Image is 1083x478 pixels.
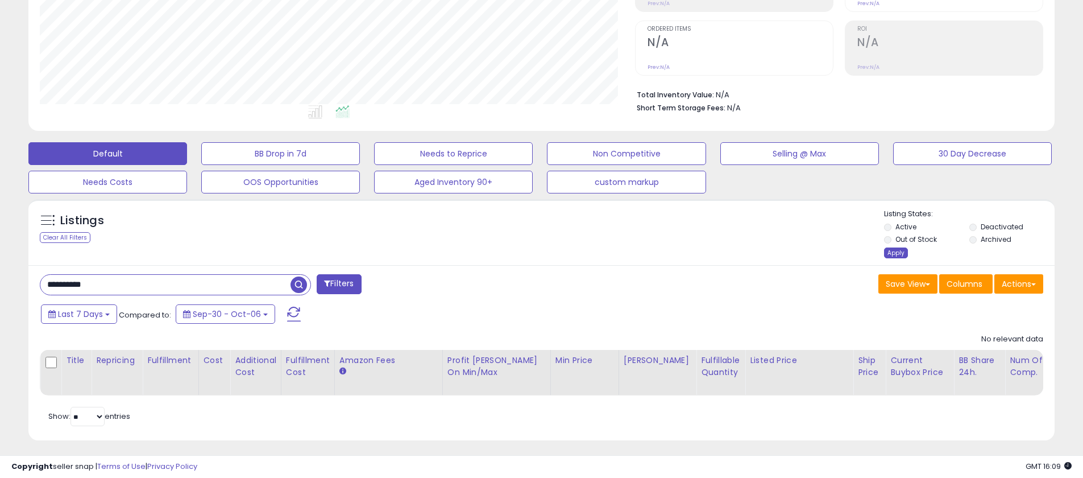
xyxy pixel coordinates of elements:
span: N/A [727,102,741,113]
button: Selling @ Max [720,142,879,165]
span: Show: entries [48,411,130,422]
h2: N/A [857,36,1043,51]
button: Non Competitive [547,142,706,165]
b: Total Inventory Value: [637,90,714,100]
div: BB Share 24h. [958,355,1000,378]
button: custom markup [547,171,706,193]
b: Short Term Storage Fees: [637,103,725,113]
h5: Listings [60,213,104,229]
div: [PERSON_NAME] [624,355,691,366]
a: Terms of Use [97,461,146,472]
span: 2025-10-14 16:09 GMT [1026,461,1072,472]
li: N/A [637,87,1035,101]
label: Archived [981,234,1011,244]
small: Prev: N/A [648,64,670,71]
div: Title [66,355,86,366]
th: The percentage added to the cost of goods (COGS) that forms the calculator for Min & Max prices. [442,350,550,395]
div: Cost [204,355,226,366]
button: Needs to Reprice [374,142,533,165]
button: Actions [994,274,1043,294]
div: Fulfillable Quantity [701,355,740,378]
div: Fulfillment Cost [286,355,330,378]
button: OOS Opportunities [201,171,360,193]
div: Repricing [96,355,138,366]
div: seller snap | | [11,461,197,472]
button: 30 Day Decrease [893,142,1052,165]
h2: N/A [648,36,833,51]
label: Deactivated [981,222,1023,232]
span: Columns [947,278,982,290]
div: Num of Comp. [1010,355,1051,378]
label: Active [895,222,916,232]
div: Listed Price [750,355,848,366]
button: BB Drop in 7d [201,142,360,165]
div: Fulfillment [147,355,193,366]
div: No relevant data [981,334,1043,345]
small: Prev: N/A [857,64,879,71]
button: Needs Costs [28,171,187,193]
button: Save View [878,274,937,294]
div: Ship Price [858,355,881,378]
div: Additional Cost [235,355,276,378]
button: Last 7 Days [41,304,117,324]
div: Min Price [555,355,614,366]
span: Sep-30 - Oct-06 [193,308,261,320]
span: ROI [857,26,1043,32]
span: Ordered Items [648,26,833,32]
button: Aged Inventory 90+ [374,171,533,193]
button: Filters [317,274,361,294]
div: Clear All Filters [40,232,90,243]
button: Default [28,142,187,165]
span: Compared to: [119,310,171,320]
small: Amazon Fees. [339,366,346,377]
a: Privacy Policy [147,461,197,472]
div: Current Buybox Price [890,355,949,378]
strong: Copyright [11,461,53,472]
button: Sep-30 - Oct-06 [176,304,275,324]
button: Columns [939,274,993,294]
label: Out of Stock [895,234,937,244]
div: Profit [PERSON_NAME] on Min/Max [447,355,546,378]
span: Last 7 Days [58,308,103,320]
div: Amazon Fees [339,355,438,366]
div: Apply [884,248,908,258]
p: Listing States: [884,209,1055,220]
